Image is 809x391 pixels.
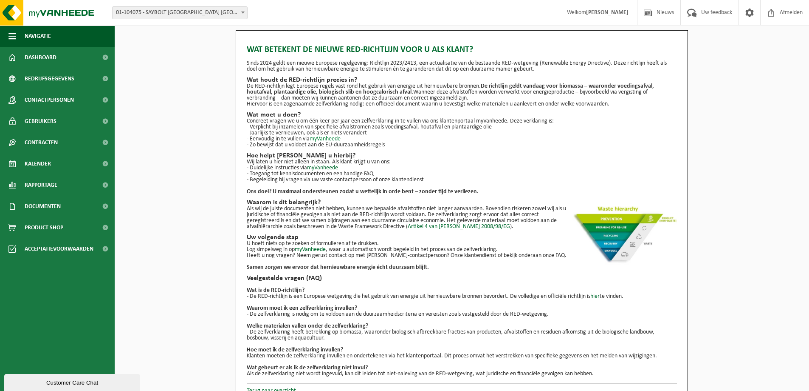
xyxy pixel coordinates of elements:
h2: Wat moet u doen? [247,111,677,118]
b: Wat is de RED-richtlijn? [247,287,304,294]
h2: Wat houdt de RED-richtlijn precies in? [247,77,677,83]
p: Wij laten u hier niet alleen in staan. Als klant krijgt u van ons: [247,159,677,165]
h2: Hoe helpt [PERSON_NAME] u hierbij? [247,152,677,159]
h2: Uw volgende stap [247,234,677,241]
span: 01-104075 - SAYBOLT BELGIUM NV - ANTWERPEN [112,6,248,19]
p: Concreet vragen we u om één keer per jaar een zelfverklaring in te vullen via ons klantenportaal ... [247,118,677,124]
p: Heeft u nog vragen? Neem gerust contact op met [PERSON_NAME]-contactpersoon? Onze klantendienst o... [247,253,677,259]
span: Product Shop [25,217,63,238]
p: - Jaarlijks te vernieuwen, ook als er niets verandert [247,130,677,136]
h2: Waarom is dit belangrijk? [247,199,677,206]
p: - Toegang tot kennisdocumenten en een handige FAQ [247,171,677,177]
h2: Veelgestelde vragen (FAQ) [247,275,677,282]
p: De RED-richtlijn legt Europese regels vast rond het gebruik van energie uit hernieuwbare bronnen.... [247,83,677,101]
a: hier [590,293,600,300]
b: Wat gebeurt er als ik de zelfverklaring niet invul? [247,365,368,371]
span: Rapportage [25,174,57,196]
p: Hiervoor is een zogenaamde zelfverklaring nodig: een officieel document waarin u bevestigt welke ... [247,101,677,107]
strong: De richtlijn geldt vandaag voor biomassa – waaronder voedingsafval, houtafval, plantaardige olie,... [247,83,654,95]
p: U hoeft niets op te zoeken of formulieren af te drukken. Log simpelweg in op , waar u automatisch... [247,241,677,253]
b: Welke materialen vallen onder de zelfverklaring? [247,323,368,329]
b: Hoe moet ik de zelfverklaring invullen? [247,347,343,353]
a: myVanheede [295,246,326,253]
strong: Ons doel? U maximaal ondersteunen zodat u wettelijk in orde bent – zonder tijd te verliezen. [247,188,479,195]
a: myVanheede [310,136,341,142]
p: - Verplicht bij inzamelen van specifieke afvalstromen zoals voedingsafval, houtafval en plantaard... [247,124,677,130]
p: Als wij de juiste documenten niet hebben, kunnen we bepaalde afvalstoffen niet langer aanvaarden.... [247,206,677,230]
b: Samen zorgen we ervoor dat hernieuwbare energie écht duurzaam blijft. [247,264,429,271]
p: Klanten moeten de zelfverklaring invullen en ondertekenen via het klantenportaal. Dit proces omva... [247,353,677,359]
p: - Duidelijke instructies via [247,165,677,171]
span: Contactpersonen [25,89,74,111]
span: Kalender [25,153,51,174]
span: Navigatie [25,26,51,47]
span: Documenten [25,196,61,217]
span: Dashboard [25,47,56,68]
span: Contracten [25,132,58,153]
p: - Begeleiding bij vragen via uw vaste contactpersoon of onze klantendienst [247,177,677,183]
b: Waarom moet ik een zelfverklaring invullen? [247,305,357,311]
a: Artikel 4 van [PERSON_NAME] 2008/98/EG [408,223,510,230]
span: Acceptatievoorwaarden [25,238,93,260]
p: - De RED-richtlijn is een Europese wetgeving die het gebruik van energie uit hernieuwbare bronnen... [247,294,677,300]
span: Gebruikers [25,111,56,132]
a: myVanheede [307,165,338,171]
p: Sinds 2024 geldt een nieuwe Europese regelgeving: Richtlijn 2023/2413, een actualisatie van de be... [247,60,677,72]
span: Bedrijfsgegevens [25,68,74,89]
p: - De zelfverklaring is nodig om te voldoen aan de duurzaamheidscriteria en vereisten zoals vastge... [247,311,677,317]
span: Wat betekent de nieuwe RED-richtlijn voor u als klant? [247,43,473,56]
p: - De zelfverklaring heeft betrekking op biomassa, waaronder biologisch afbreekbare fracties van p... [247,329,677,341]
p: - Eenvoudig in te vullen via [247,136,677,142]
p: - Zo bewijst dat u voldoet aan de EU-duurzaamheidsregels [247,142,677,148]
strong: [PERSON_NAME] [586,9,629,16]
span: 01-104075 - SAYBOLT BELGIUM NV - ANTWERPEN [113,7,247,19]
iframe: chat widget [4,372,142,391]
p: Als de zelfverklaring niet wordt ingevuld, kan dit leiden tot niet-naleving van de RED-wetgeving,... [247,371,677,377]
